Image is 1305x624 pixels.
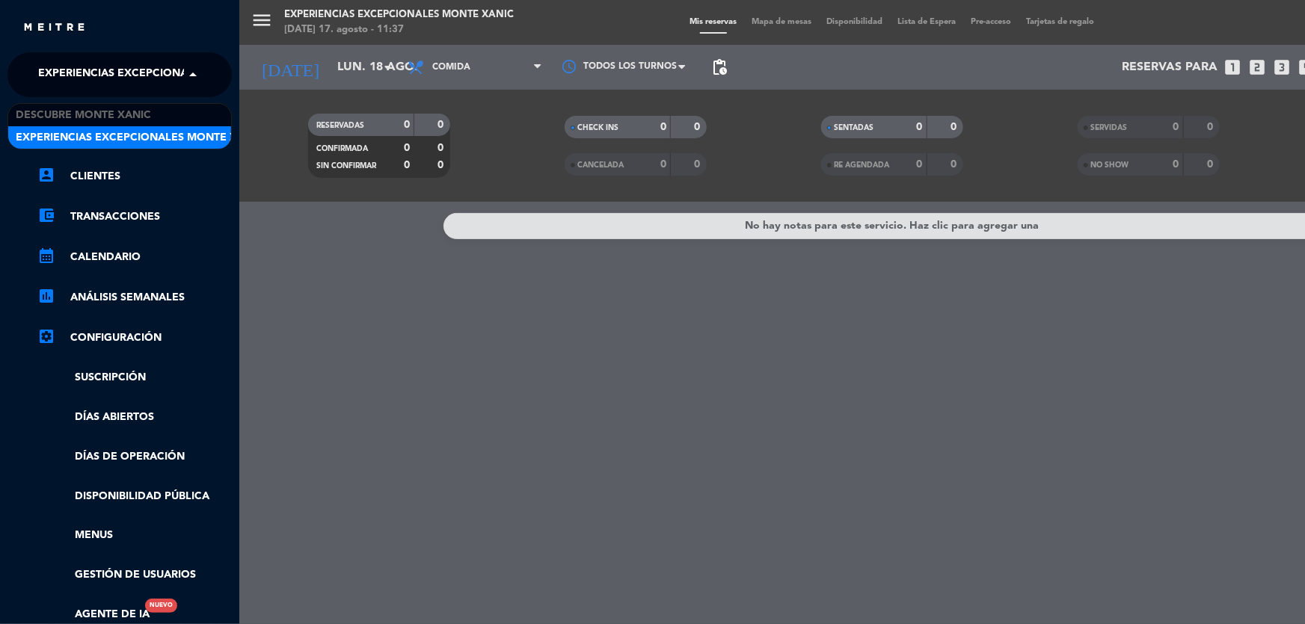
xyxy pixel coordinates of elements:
div: Nuevo [145,599,177,613]
span: pending_actions [710,58,728,76]
a: account_boxClientes [37,167,232,185]
span: Descubre Monte Xanic [16,107,151,124]
a: Configuración [37,329,232,347]
a: Menus [37,527,232,544]
a: Agente de IANuevo [37,606,150,623]
i: account_balance_wallet [37,206,55,224]
i: account_box [37,166,55,184]
a: Disponibilidad pública [37,488,232,505]
a: assessmentANÁLISIS SEMANALES [37,288,232,306]
span: Experiencias Excepcionales Monte Xanic [16,129,263,146]
a: Días abiertos [37,409,232,426]
a: account_balance_walletTransacciones [37,208,232,226]
a: calendar_monthCalendario [37,248,232,266]
a: Suscripción [37,369,232,386]
a: Días de Operación [37,448,232,466]
a: Gestión de usuarios [37,566,232,584]
i: assessment [37,287,55,305]
img: MEITRE [22,22,86,34]
i: calendar_month [37,247,55,265]
i: settings_applications [37,327,55,345]
span: Experiencias Excepcionales Monte Xanic [38,59,286,90]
